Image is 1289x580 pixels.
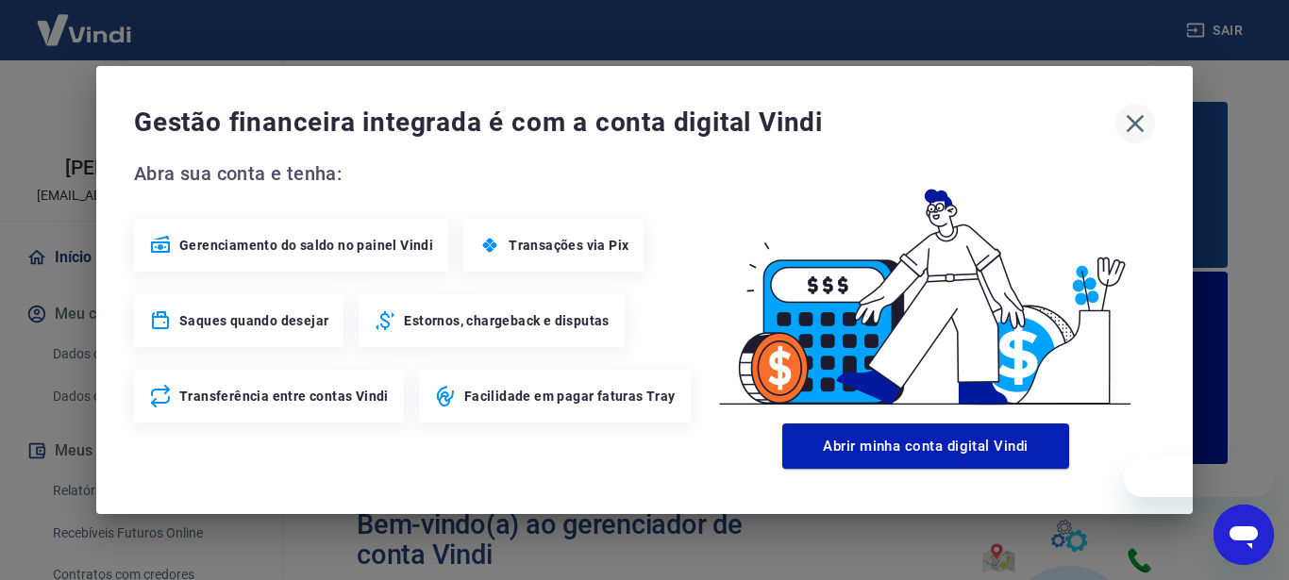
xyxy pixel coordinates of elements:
[404,311,609,330] span: Estornos, chargeback e disputas
[509,236,628,255] span: Transações via Pix
[1214,505,1274,565] iframe: Botão para abrir a janela de mensagens
[134,158,696,189] span: Abra sua conta e tenha:
[782,423,1069,469] button: Abrir minha conta digital Vindi
[464,387,676,406] span: Facilidade em pagar faturas Tray
[696,158,1155,416] img: Good Billing
[179,236,433,255] span: Gerenciamento do saldo no painel Vindi
[134,104,1115,141] span: Gestão financeira integrada é com a conta digital Vindi
[1124,456,1274,497] iframe: Mensagem da empresa
[179,311,328,330] span: Saques quando desejar
[179,387,389,406] span: Transferência entre contas Vindi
